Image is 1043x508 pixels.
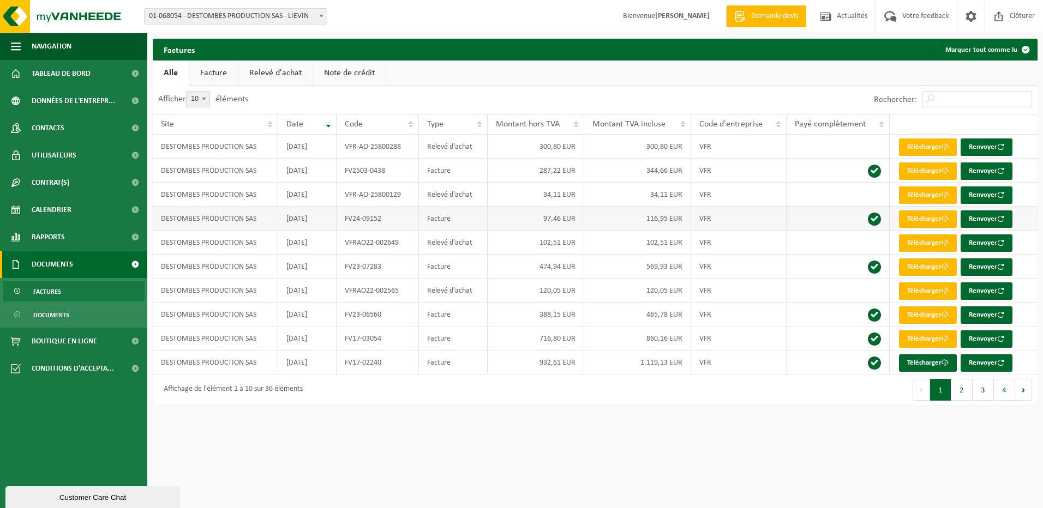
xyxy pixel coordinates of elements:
a: Factures [3,281,145,301]
span: Date [286,120,303,129]
td: VFR [691,159,787,183]
td: VFR [691,183,787,207]
span: Code [345,120,363,129]
td: 569,93 EUR [584,255,691,279]
button: Renvoyer [961,186,1012,204]
span: 01-068054 - DESTOMBES PRODUCTION SAS - LIEVIN [144,8,327,25]
span: Rapports [32,223,65,251]
div: Affichage de l'élément 1 à 10 sur 36 éléments [158,380,303,400]
td: FV23-07283 [337,255,419,279]
a: Télécharger [899,282,957,300]
td: 300,80 EUR [488,135,584,159]
td: DESTOMBES PRODUCTION SAS [153,159,278,183]
span: Tableau de bord [32,60,91,87]
h2: Factures [153,39,206,60]
a: Alle [153,61,189,86]
td: FV17-02240 [337,350,419,374]
td: VFR [691,279,787,303]
td: 465,78 EUR [584,303,691,326]
a: Télécharger [899,306,957,324]
td: 388,15 EUR [488,303,584,326]
span: Payé complètement [795,120,866,129]
td: Facture [419,350,488,374]
td: VFR [691,135,787,159]
td: 300,80 EUR [584,135,691,159]
td: FV23-06560 [337,303,419,326]
td: VFR-AO-25800288 [337,135,419,159]
td: Facture [419,159,488,183]
span: Code d'entreprise [699,120,763,129]
td: VFR [691,231,787,255]
a: Relevé d'achat [238,61,313,86]
span: Utilisateurs [32,142,76,169]
td: 116,95 EUR [584,207,691,231]
button: 1 [930,379,951,401]
span: Boutique en ligne [32,328,97,355]
td: 344,66 EUR [584,159,691,183]
button: Renvoyer [961,258,1012,276]
td: VFR [691,207,787,231]
span: 10 [186,91,210,107]
button: Renvoyer [961,330,1012,348]
td: VFR-AO-25800129 [337,183,419,207]
td: [DATE] [278,159,337,183]
a: Télécharger [899,234,957,252]
td: VFR [691,303,787,326]
td: 34,11 EUR [584,183,691,207]
td: 1.119,13 EUR [584,350,691,374]
td: [DATE] [278,279,337,303]
td: [DATE] [278,255,337,279]
td: DESTOMBES PRODUCTION SAS [153,326,278,350]
label: Afficher éléments [158,95,248,104]
td: [DATE] [278,207,337,231]
span: Factures [33,281,61,302]
td: DESTOMBES PRODUCTION SAS [153,350,278,374]
span: 10 [187,92,209,107]
span: Données de l'entrepr... [32,87,115,114]
button: Renvoyer [961,306,1012,324]
td: DESTOMBES PRODUCTION SAS [153,207,278,231]
td: [DATE] [278,135,337,159]
iframe: chat widget [5,484,182,508]
span: Contrat(s) [32,169,69,196]
td: Relevé d'achat [419,183,488,207]
a: Télécharger [899,258,957,276]
span: Conditions d'accepta... [32,355,114,382]
td: 97,46 EUR [488,207,584,231]
td: [DATE] [278,231,337,255]
td: 120,05 EUR [584,279,691,303]
td: Relevé d'achat [419,135,488,159]
td: 120,05 EUR [488,279,584,303]
td: FV2503-0438 [337,159,419,183]
td: FV24-09152 [337,207,419,231]
td: Facture [419,255,488,279]
button: Marquer tout comme lu [937,39,1036,61]
a: Note de crédit [313,61,386,86]
td: DESTOMBES PRODUCTION SAS [153,135,278,159]
button: 3 [973,379,994,401]
td: DESTOMBES PRODUCTION SAS [153,183,278,207]
td: 287,22 EUR [488,159,584,183]
span: Contacts [32,114,64,142]
td: DESTOMBES PRODUCTION SAS [153,303,278,326]
td: [DATE] [278,303,337,326]
button: Renvoyer [961,354,1012,372]
a: Télécharger [899,354,957,372]
a: Télécharger [899,162,957,180]
span: Demande devis [748,11,801,22]
a: Demande devis [726,5,806,27]
td: Relevé d'achat [419,231,488,255]
span: Montant TVA incluse [592,120,666,129]
button: Renvoyer [961,234,1012,252]
td: Facture [419,303,488,326]
button: Previous [913,379,930,401]
a: Télécharger [899,138,957,156]
td: VFRAO22-002565 [337,279,419,303]
span: Documents [32,251,73,278]
button: Renvoyer [961,210,1012,228]
a: Facture [189,61,238,86]
td: DESTOMBES PRODUCTION SAS [153,231,278,255]
button: Renvoyer [961,282,1012,300]
td: 716,80 EUR [488,326,584,350]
